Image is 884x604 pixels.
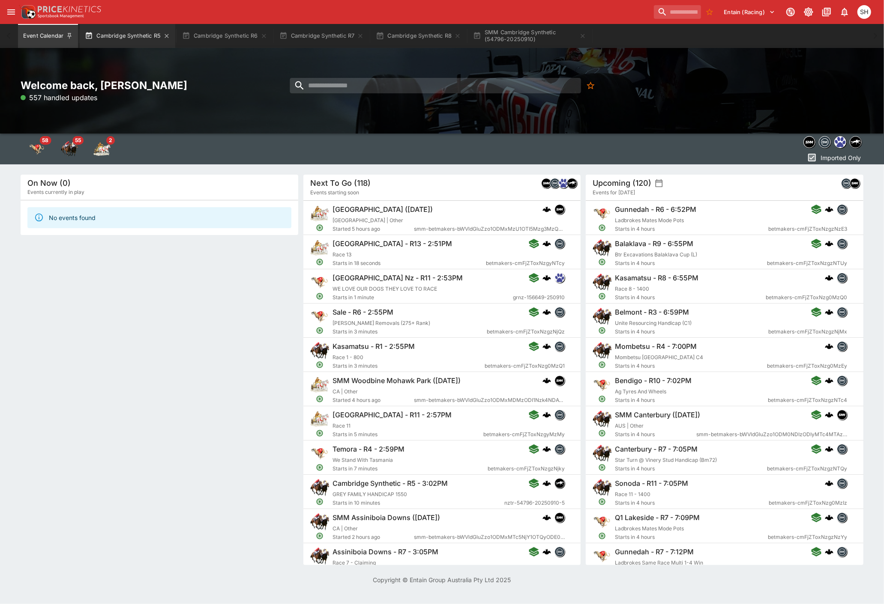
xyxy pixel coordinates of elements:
[554,547,564,557] div: betmakers
[554,547,564,556] img: betmakers.png
[542,342,551,351] img: logo-cerberus.svg
[615,388,666,395] span: Ag Tyres And Wheels
[333,274,463,283] h6: [GEOGRAPHIC_DATA] Nz - R11 - 2:53PM
[414,225,564,233] span: smm-betmakers-bWVldGluZzo1ODMxMzU1OTI5Mzg3MzQ4NjM
[290,78,581,93] input: search
[333,225,414,233] span: Started 5 hours ago
[61,140,78,158] img: horse_racing
[106,136,115,145] span: 2
[468,24,591,48] button: SMM Cambridge Synthetic (54796-20250910)
[316,224,324,232] svg: Open
[542,205,551,214] div: cerberus
[599,395,606,403] svg: Open
[316,327,324,334] svg: Open
[485,259,564,268] span: betmakers-cmFjZToxNzgyNTcy
[593,178,651,188] h5: Upcoming (120)
[837,307,847,317] img: betmakers.png
[554,307,564,317] img: betmakers.png
[512,293,564,302] span: grnz-156649-250910
[38,6,101,12] img: PriceKinetics
[825,547,833,556] div: cerberus
[599,498,606,506] svg: Open
[333,239,452,248] h6: [GEOGRAPHIC_DATA] - R13 - 2:51PM
[615,430,696,439] span: Starts in 4 hours
[825,205,833,214] div: cerberus
[825,274,833,282] div: cerberus
[819,4,834,20] button: Documentation
[825,274,833,282] img: logo-cerberus.svg
[825,376,833,385] div: cerberus
[850,136,862,148] div: nztr
[593,188,635,197] span: Events for [DATE]
[333,388,358,395] span: CA | Other
[550,179,560,188] img: betmakers.png
[841,178,851,188] div: betmakers
[766,293,847,302] span: betmakers-cmFjZToxNzg0MzQ0
[593,410,611,428] img: horse_racing.png
[49,210,96,226] div: No events found
[484,362,564,370] span: betmakers-cmFjZToxNzg0MzQ1
[837,205,847,214] img: betmakers.png
[542,411,551,419] img: logo-cerberus.svg
[554,444,564,454] img: betmakers.png
[554,410,564,420] div: betmakers
[593,512,611,531] img: greyhound_racing.png
[850,178,860,188] div: samemeetingmulti
[615,411,700,420] h6: SMM Canterbury ([DATE])
[333,445,405,454] h6: Temora - R4 - 2:59PM
[333,559,376,566] span: Race 7 - Claiming
[768,225,847,233] span: betmakers-cmFjZToxNzgzNzE3
[333,205,433,214] h6: [GEOGRAPHIC_DATA] ([DATE])
[654,5,701,19] input: search
[837,204,847,214] div: betmakers
[550,178,560,188] div: betmakers
[615,491,650,497] span: Race 11 - 1400
[333,499,504,507] span: Starts in 10 minutes
[310,238,329,257] img: harness_racing.png
[558,178,569,188] div: grnz
[554,444,564,454] div: betmakers
[850,137,861,148] img: nztr.png
[316,395,324,403] svg: Open
[850,179,860,188] img: samemeetingmulti.png
[559,179,568,188] img: grnz.png
[333,286,437,292] span: WE LOVE OUR DOGS THEY LOVE TO RACE
[825,239,833,248] img: logo-cerberus.svg
[542,239,551,248] img: logo-cerberus.svg
[593,307,611,326] img: horse_racing.png
[542,342,551,351] div: cerberus
[615,457,717,463] span: Star Turn @ Vinery Stud Handicap (Bm72)
[542,445,551,453] img: logo-cerberus.svg
[599,224,606,232] svg: Open
[554,273,564,283] div: grnz
[825,445,833,453] div: cerberus
[783,4,798,20] button: Connected to PK
[615,293,766,302] span: Starts in 4 hours
[554,342,564,351] img: betmakers.png
[542,547,551,556] div: cerberus
[542,513,551,522] div: cerberus
[542,547,551,556] img: logo-cerberus.svg
[837,341,847,351] div: betmakers
[310,444,329,463] img: greyhound_racing.png
[825,376,833,385] img: logo-cerberus.svg
[3,4,19,20] button: open drawer
[21,134,118,164] div: Event type filters
[837,239,847,248] img: betmakers.png
[316,361,324,369] svg: Open
[333,376,461,385] h6: SMM Woodbine Mohawk Park ([DATE])
[542,513,551,522] img: logo-cerberus.svg
[615,362,767,370] span: Starts in 4 hours
[567,178,577,188] div: nztr
[599,327,606,334] svg: Open
[554,375,564,386] div: samemeetingmulti
[837,273,847,283] div: betmakers
[316,258,324,266] svg: Open
[842,179,851,188] img: betmakers.png
[333,396,414,405] span: Started 4 hours ago
[769,499,847,507] span: betmakers-cmFjZToxNzg0MzIz
[615,274,698,283] h6: Kasamatsu - R8 - 6:55PM
[333,217,403,223] span: [GEOGRAPHIC_DATA] | Other
[542,479,551,488] div: cerberus
[803,136,815,148] div: samemeetingmulti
